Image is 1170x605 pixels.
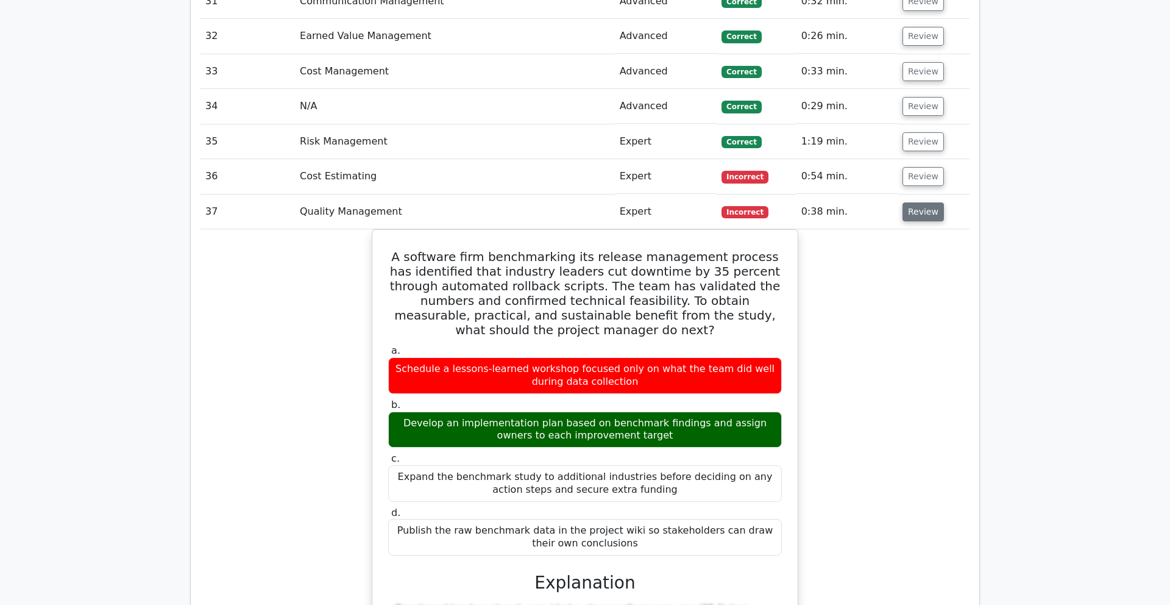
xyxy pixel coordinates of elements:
[796,89,898,124] td: 0:29 min.
[721,101,761,113] span: Correct
[295,124,615,159] td: Risk Management
[200,54,295,89] td: 33
[615,19,717,54] td: Advanced
[615,195,717,229] td: Expert
[902,97,944,116] button: Review
[796,195,898,229] td: 0:38 min.
[721,30,761,43] span: Correct
[200,89,295,124] td: 34
[295,195,615,229] td: Quality Management
[395,573,775,593] h3: Explanation
[796,19,898,54] td: 0:26 min.
[721,66,761,78] span: Correct
[902,202,944,221] button: Review
[200,195,295,229] td: 37
[902,132,944,151] button: Review
[615,159,717,194] td: Expert
[615,54,717,89] td: Advanced
[721,206,768,218] span: Incorrect
[796,159,898,194] td: 0:54 min.
[902,62,944,81] button: Review
[615,124,717,159] td: Expert
[391,345,400,356] span: a.
[295,19,615,54] td: Earned Value Management
[902,27,944,46] button: Review
[388,465,782,502] div: Expand the benchmark study to additional industries before deciding on any action steps and secur...
[721,171,768,183] span: Incorrect
[200,159,295,194] td: 36
[391,399,400,410] span: b.
[295,159,615,194] td: Cost Estimating
[200,19,295,54] td: 32
[902,167,944,186] button: Review
[391,453,400,464] span: c.
[388,412,782,448] div: Develop an implementation plan based on benchmark findings and assign owners to each improvement ...
[388,519,782,556] div: Publish the raw benchmark data in the project wiki so stakeholders can draw their own conclusions
[200,124,295,159] td: 35
[295,89,615,124] td: N/A
[615,89,717,124] td: Advanced
[295,54,615,89] td: Cost Management
[796,54,898,89] td: 0:33 min.
[388,357,782,394] div: Schedule a lessons-learned workshop focused only on what the team did well during data collection
[391,507,400,518] span: d.
[721,136,761,148] span: Correct
[387,249,783,337] h5: A software firm benchmarking its release management process has identified that industry leaders ...
[796,124,898,159] td: 1:19 min.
